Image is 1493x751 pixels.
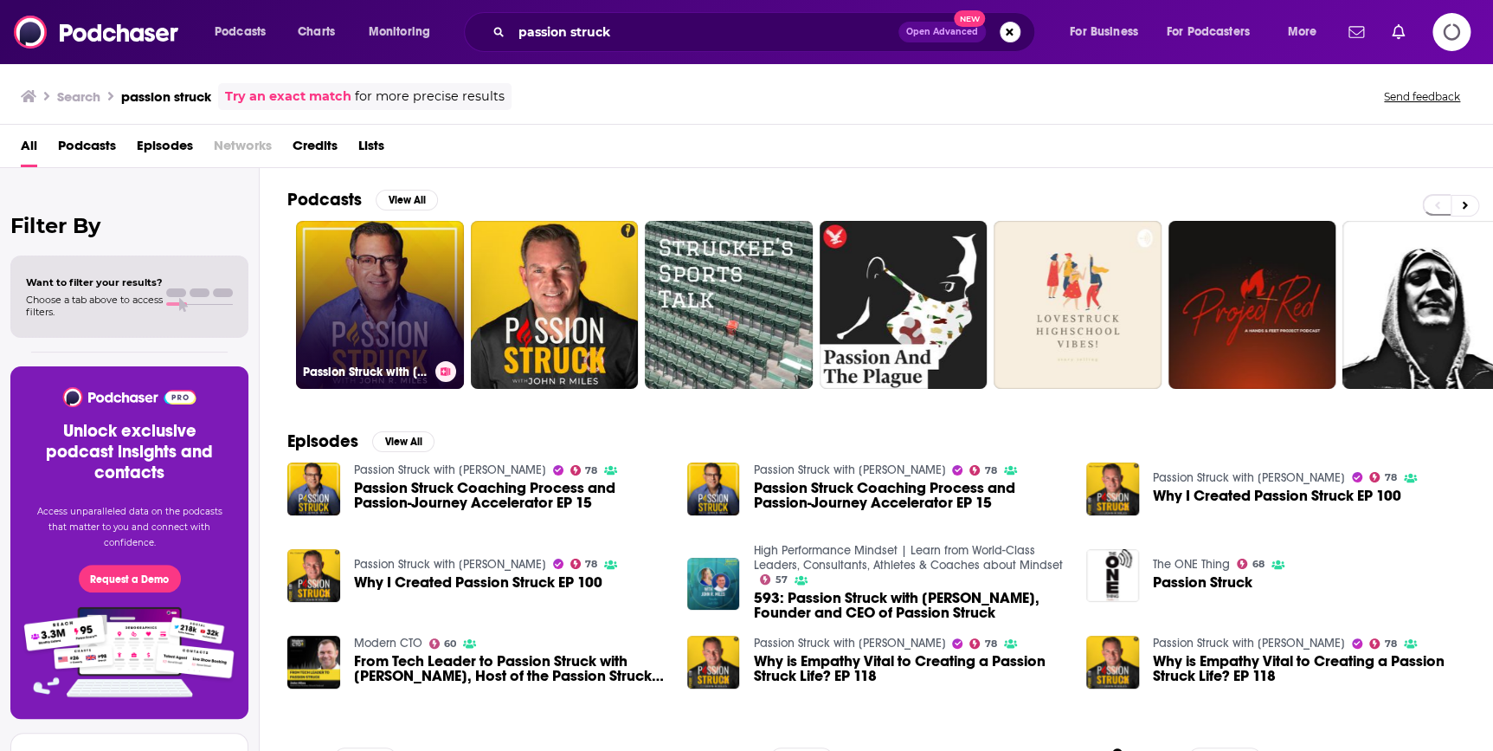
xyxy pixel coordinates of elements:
a: 60 [429,638,457,649]
a: 78 [969,465,997,476]
a: All [21,132,37,167]
a: Passion Struck with John R. Miles [1153,636,1345,651]
span: Networks [214,132,272,167]
img: From Tech Leader to Passion Struck with John Miles, Host of the Passion Struck Podcast [287,636,340,689]
button: open menu [357,18,453,46]
span: Podcasts [215,20,266,44]
a: Why I Created Passion Struck EP 100 [354,575,602,590]
button: View All [372,431,434,452]
h3: Unlock exclusive podcast insights and contacts [31,421,228,483]
a: Charts [286,18,345,46]
a: From Tech Leader to Passion Struck with John Miles, Host of the Passion Struck Podcast [354,654,666,683]
span: Open Advanced [906,28,978,36]
span: Choose a tab above to access filters. [26,294,163,318]
span: For Business [1070,20,1138,44]
button: open menu [1155,18,1275,46]
a: Episodes [137,132,193,167]
span: More [1287,20,1316,44]
a: Show notifications dropdown [1342,17,1371,47]
a: Why is Empathy Vital to Creating a Passion Struck Life? EP 118 [1153,654,1465,683]
a: Podcasts [58,132,116,167]
img: Why I Created Passion Struck EP 100 [1086,463,1139,515]
a: Credits [293,132,338,167]
a: Passion Struck with John R. Miles [354,557,546,572]
h2: Episodes [287,431,358,452]
a: The ONE Thing [1153,557,1230,572]
span: 78 [1385,640,1397,648]
span: New [954,10,985,27]
img: Passion Struck [1086,549,1139,602]
span: 68 [1252,560,1265,568]
img: Podchaser - Follow, Share and Rate Podcasts [14,16,180,49]
a: Modern CTO [354,636,422,651]
a: PodcastsView All [287,189,438,210]
a: Why I Created Passion Struck EP 100 [1153,489,1401,503]
a: Passion Struck with John R. Miles [753,636,945,651]
h3: Passion Struck with [PERSON_NAME] [303,365,428,379]
a: Why is Empathy Vital to Creating a Passion Struck Life? EP 118 [687,636,740,689]
img: Passion Struck Coaching Process and Passion-Journey Accelerator EP 15 [287,463,340,515]
a: Show notifications dropdown [1385,17,1412,47]
img: 593: Passion Struck with John R. Miles, Founder and CEO of Passion Struck [687,558,740,611]
span: 78 [1385,474,1397,482]
img: Passion Struck Coaching Process and Passion-Journey Accelerator EP 15 [687,463,740,515]
a: Passion Struck with John R. Miles [354,463,546,477]
button: Request a Demo [79,565,181,592]
span: From Tech Leader to Passion Struck with [PERSON_NAME], Host of the Passion Struck Podcast [354,654,666,683]
span: For Podcasters [1167,20,1250,44]
span: 60 [444,640,456,648]
span: 78 [585,560,597,568]
h3: passion struck [121,88,211,105]
p: Access unparalleled data on the podcasts that matter to you and connect with confidence. [31,504,228,551]
a: Passion Struck Coaching Process and Passion-Journey Accelerator EP 15 [354,481,666,510]
a: 68 [1237,559,1265,569]
span: Monitoring [369,20,430,44]
button: open menu [1275,18,1338,46]
button: open menu [1058,18,1160,46]
a: 78 [570,465,598,476]
img: Podchaser - Follow, Share and Rate Podcasts [61,387,197,407]
span: Want to filter your results? [26,276,163,288]
a: EpisodesView All [287,431,434,452]
input: Search podcasts, credits, & more... [512,18,898,46]
div: Search podcasts, credits, & more... [480,12,1052,52]
span: 593: Passion Struck with [PERSON_NAME], Founder and CEO of Passion Struck [753,591,1065,620]
button: Open AdvancedNew [898,22,986,42]
a: 593: Passion Struck with John R. Miles, Founder and CEO of Passion Struck [753,591,1065,620]
span: 78 [985,640,997,648]
a: 78 [1369,472,1397,482]
a: Why I Created Passion Struck EP 100 [287,549,340,602]
a: Passion Struck [1153,575,1252,590]
a: Passion Struck Coaching Process and Passion-Journey Accelerator EP 15 [753,481,1065,510]
a: High Performance Mindset | Learn from World-Class Leaders, Consultants, Athletes & Coaches about ... [753,543,1062,573]
span: 57 [775,576,788,584]
a: Why is Empathy Vital to Creating a Passion Struck Life? EP 118 [753,654,1065,683]
span: 78 [985,467,997,475]
a: Passion Struck with John R. Miles [1153,470,1345,485]
a: 78 [570,559,598,569]
span: 78 [585,467,597,475]
img: Why is Empathy Vital to Creating a Passion Struck Life? EP 118 [1086,636,1139,689]
span: Lists [358,132,384,167]
a: Passion Struck with [PERSON_NAME] [296,221,464,389]
button: View All [376,190,438,210]
a: Passion Struck with John R. Miles [753,463,945,477]
h2: Filter By [10,213,248,238]
h2: Podcasts [287,189,362,210]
